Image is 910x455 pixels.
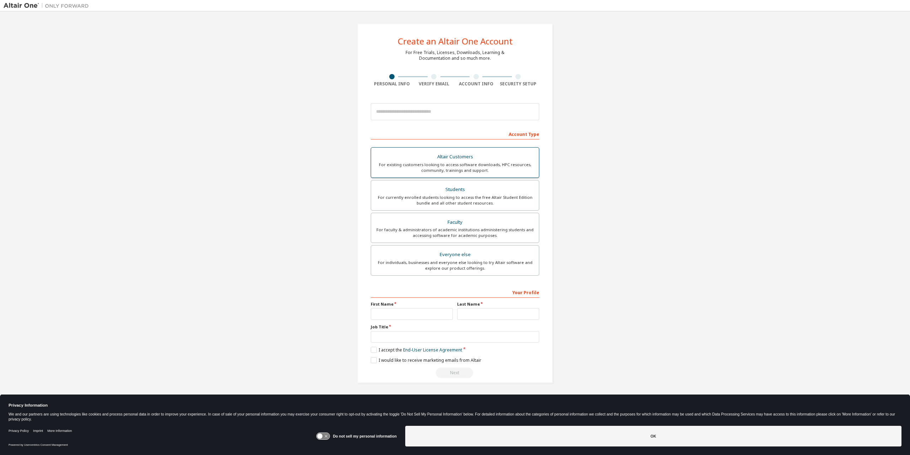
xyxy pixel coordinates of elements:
[375,260,535,271] div: For individuals, businesses and everyone else looking to try Altair software and explore our prod...
[371,128,539,139] div: Account Type
[455,81,497,87] div: Account Info
[371,367,539,378] div: Read and acccept EULA to continue
[4,2,92,9] img: Altair One
[413,81,455,87] div: Verify Email
[497,81,540,87] div: Security Setup
[371,81,413,87] div: Personal Info
[457,301,539,307] label: Last Name
[403,347,462,353] a: End-User License Agreement
[375,217,535,227] div: Faculty
[371,324,539,330] label: Job Title
[375,250,535,260] div: Everyone else
[371,347,462,353] label: I accept the
[406,50,504,61] div: For Free Trials, Licenses, Downloads, Learning & Documentation and so much more.
[398,37,513,46] div: Create an Altair One Account
[371,286,539,298] div: Your Profile
[375,152,535,162] div: Altair Customers
[375,195,535,206] div: For currently enrolled students looking to access the free Altair Student Edition bundle and all ...
[375,162,535,173] div: For existing customers looking to access software downloads, HPC resources, community, trainings ...
[375,185,535,195] div: Students
[371,301,453,307] label: First Name
[371,357,481,363] label: I would like to receive marketing emails from Altair
[375,227,535,238] div: For faculty & administrators of academic institutions administering students and accessing softwa...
